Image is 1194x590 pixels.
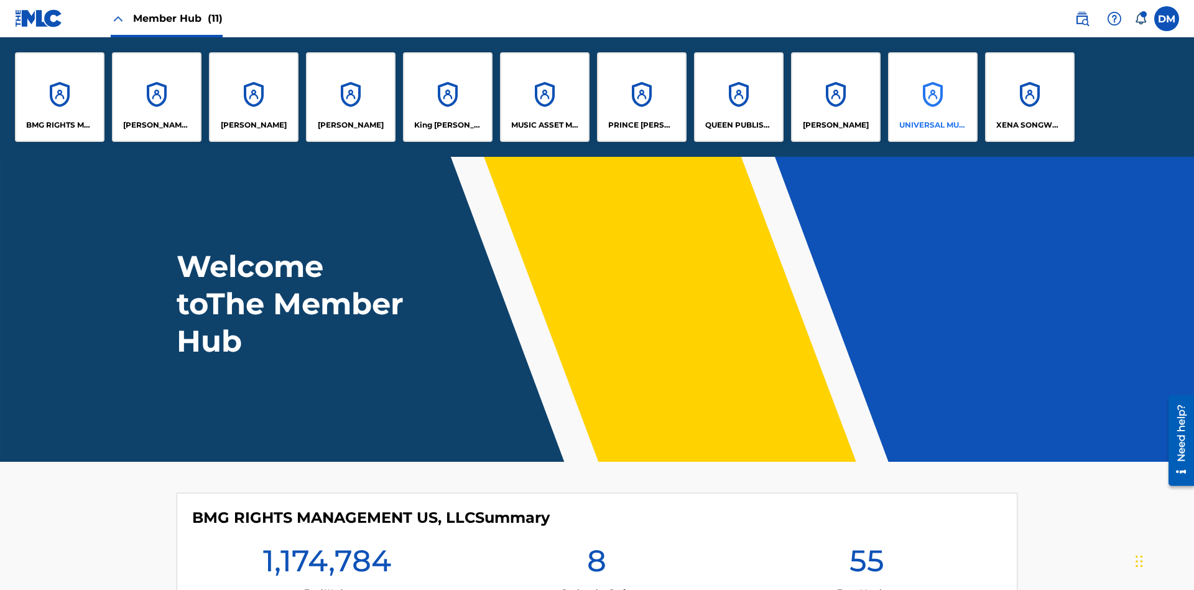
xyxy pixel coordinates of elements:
iframe: Chat Widget [1132,530,1194,590]
h1: 55 [849,542,884,587]
img: help [1107,11,1122,26]
p: PRINCE MCTESTERSON [608,119,676,131]
a: AccountsXENA SONGWRITER [985,52,1075,142]
a: AccountsBMG RIGHTS MANAGEMENT US, LLC [15,52,104,142]
h1: Welcome to The Member Hub [177,248,409,360]
iframe: Resource Center [1159,390,1194,492]
p: BMG RIGHTS MANAGEMENT US, LLC [26,119,94,131]
a: AccountsMUSIC ASSET MANAGEMENT (MAM) [500,52,590,142]
h4: BMG RIGHTS MANAGEMENT US, LLC [192,508,550,527]
p: XENA SONGWRITER [996,119,1064,131]
span: (11) [208,12,223,24]
a: Public Search [1070,6,1094,31]
p: ELVIS COSTELLO [221,119,287,131]
p: EYAMA MCSINGER [318,119,384,131]
img: search [1075,11,1090,26]
h1: 8 [587,542,606,587]
a: Accounts[PERSON_NAME] SONGWRITER [112,52,201,142]
a: AccountsQUEEN PUBLISHA [694,52,784,142]
a: AccountsPRINCE [PERSON_NAME] [597,52,687,142]
div: User Menu [1154,6,1179,31]
h1: 1,174,784 [263,542,391,587]
a: Accounts[PERSON_NAME] [209,52,298,142]
div: Notifications [1134,12,1147,25]
a: Accounts[PERSON_NAME] [791,52,881,142]
a: AccountsUNIVERSAL MUSIC PUB GROUP [888,52,978,142]
p: QUEEN PUBLISHA [705,119,773,131]
img: Close [111,11,126,26]
p: CLEO SONGWRITER [123,119,191,131]
img: MLC Logo [15,9,63,27]
p: RONALD MCTESTERSON [803,119,869,131]
div: Drag [1136,543,1143,580]
p: UNIVERSAL MUSIC PUB GROUP [899,119,967,131]
p: King McTesterson [414,119,482,131]
div: Help [1102,6,1127,31]
p: MUSIC ASSET MANAGEMENT (MAM) [511,119,579,131]
a: Accounts[PERSON_NAME] [306,52,396,142]
a: AccountsKing [PERSON_NAME] [403,52,493,142]
span: Member Hub [133,11,223,26]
